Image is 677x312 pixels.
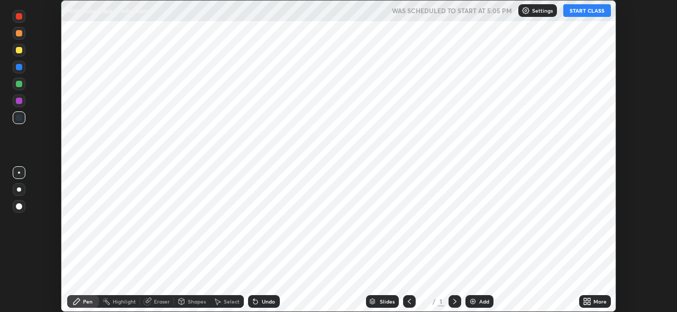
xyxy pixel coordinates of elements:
div: More [593,299,607,304]
div: Eraser [154,299,170,304]
div: Add [479,299,489,304]
div: 1 [420,298,431,305]
p: Molecular basis of inheritance [67,6,154,15]
div: Pen [83,299,93,304]
img: add-slide-button [469,297,477,306]
div: 1 [438,297,444,306]
h5: WAS SCHEDULED TO START AT 5:05 PM [392,6,512,15]
img: class-settings-icons [522,6,530,15]
div: / [433,298,436,305]
div: Slides [380,299,395,304]
button: START CLASS [563,4,611,17]
div: Shapes [188,299,206,304]
div: Undo [262,299,275,304]
p: Settings [532,8,553,13]
div: Select [224,299,240,304]
div: Highlight [113,299,136,304]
